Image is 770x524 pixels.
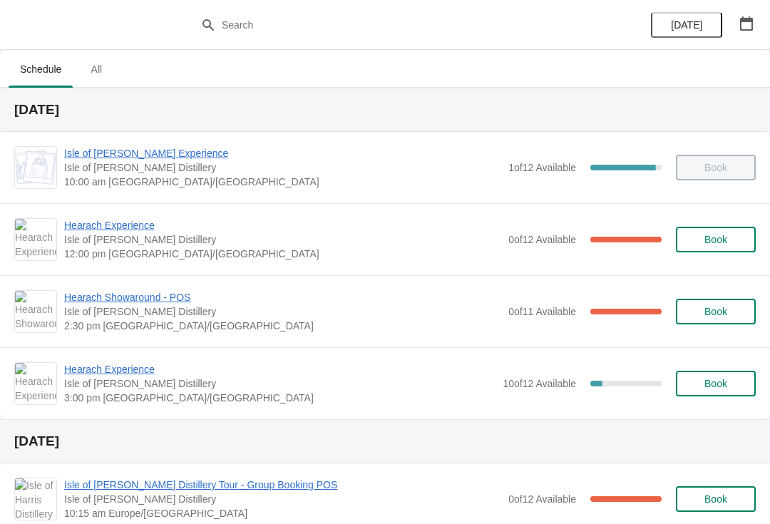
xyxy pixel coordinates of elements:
span: 0 of 12 Available [508,493,576,505]
span: 0 of 12 Available [508,234,576,245]
span: [DATE] [671,19,702,31]
img: Hearach Showaround - POS | Isle of Harris Distillery | 2:30 pm Europe/London [15,291,56,332]
span: Isle of [PERSON_NAME] Distillery [64,376,496,391]
h2: [DATE] [14,103,756,117]
span: Hearach Experience [64,218,501,232]
img: Isle of Harris Distillery Tour - Group Booking POS | Isle of Harris Distillery | 10:15 am Europe/... [15,478,56,520]
span: Isle of [PERSON_NAME] Experience [64,146,501,160]
span: All [78,56,114,82]
span: Book [704,493,727,505]
span: Book [704,378,727,389]
button: Book [676,371,756,396]
span: Isle of [PERSON_NAME] Distillery [64,160,501,175]
img: Hearach Experience | Isle of Harris Distillery | 12:00 pm Europe/London [15,219,56,260]
span: Hearach Experience [64,362,496,376]
span: Hearach Showaround - POS [64,290,501,304]
span: 10 of 12 Available [503,378,576,389]
span: 10:15 am Europe/[GEOGRAPHIC_DATA] [64,506,501,520]
button: [DATE] [651,12,722,38]
span: Isle of [PERSON_NAME] Distillery [64,232,501,247]
span: 3:00 pm [GEOGRAPHIC_DATA]/[GEOGRAPHIC_DATA] [64,391,496,405]
span: 12:00 pm [GEOGRAPHIC_DATA]/[GEOGRAPHIC_DATA] [64,247,501,261]
img: Hearach Experience | Isle of Harris Distillery | 3:00 pm Europe/London [15,363,56,404]
span: 1 of 12 Available [508,162,576,173]
span: 2:30 pm [GEOGRAPHIC_DATA]/[GEOGRAPHIC_DATA] [64,319,501,333]
span: 10:00 am [GEOGRAPHIC_DATA]/[GEOGRAPHIC_DATA] [64,175,501,189]
span: Isle of [PERSON_NAME] Distillery [64,492,501,506]
span: Book [704,306,727,317]
img: Isle of Harris Gin Experience | Isle of Harris Distillery | 10:00 am Europe/London [15,150,56,185]
span: Book [704,234,727,245]
span: Isle of [PERSON_NAME] Distillery Tour - Group Booking POS [64,478,501,492]
button: Book [676,299,756,324]
span: 0 of 11 Available [508,306,576,317]
h2: [DATE] [14,434,756,448]
button: Book [676,227,756,252]
input: Search [221,12,577,38]
span: Isle of [PERSON_NAME] Distillery [64,304,501,319]
span: Schedule [9,56,73,82]
button: Book [676,486,756,512]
